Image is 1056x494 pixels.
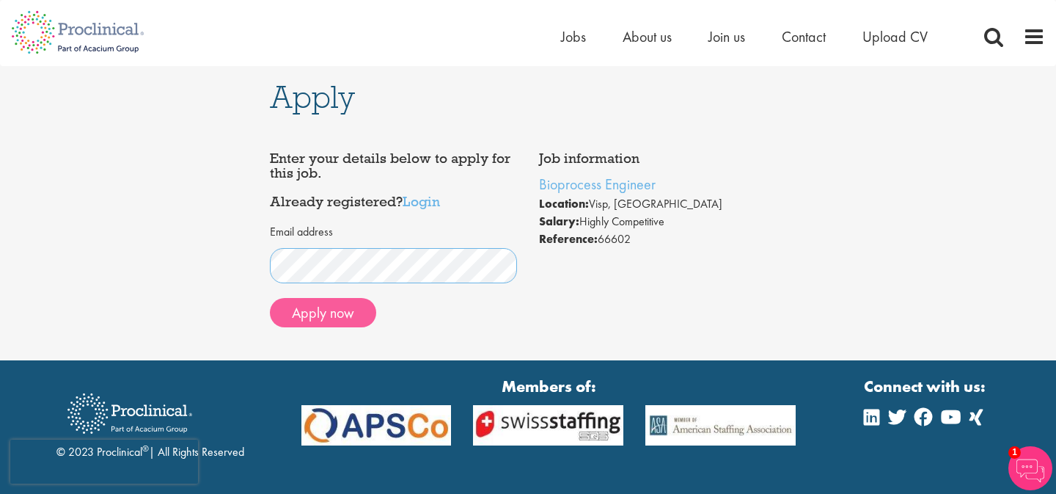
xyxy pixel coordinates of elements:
span: 1 [1008,446,1021,459]
button: Apply now [270,298,376,327]
a: Login [403,192,440,210]
a: Jobs [561,27,586,46]
span: Apply [270,77,355,117]
li: Highly Competitive [539,213,787,230]
li: 66602 [539,230,787,248]
strong: Members of: [301,375,796,398]
strong: Connect with us: [864,375,989,398]
img: Chatbot [1008,446,1052,490]
img: APSCo [290,405,463,445]
a: About us [623,27,672,46]
li: Visp, [GEOGRAPHIC_DATA] [539,195,787,213]
strong: Salary: [539,214,579,229]
a: Join us [708,27,745,46]
h4: Job information [539,151,787,166]
a: Bioprocess Engineer [539,175,656,194]
a: Upload CV [862,27,928,46]
h4: Enter your details below to apply for this job. Already registered? [270,151,518,209]
img: Proclinical Recruitment [56,383,203,444]
label: Email address [270,224,333,241]
strong: Reference: [539,231,598,247]
div: © 2023 Proclinical | All Rights Reserved [56,382,244,461]
iframe: reCAPTCHA [10,440,198,484]
a: Contact [782,27,826,46]
img: APSCo [462,405,634,445]
img: APSCo [634,405,807,445]
strong: Location: [539,196,589,211]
